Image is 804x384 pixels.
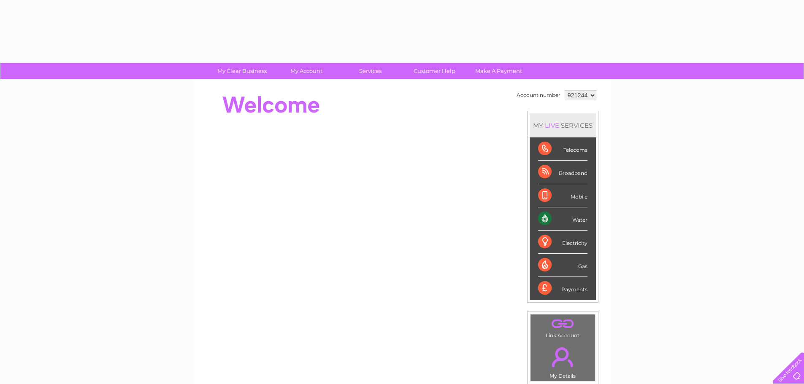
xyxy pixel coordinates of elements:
[538,161,587,184] div: Broadband
[336,63,405,79] a: Services
[538,207,587,231] div: Water
[530,113,596,137] div: MY SERVICES
[464,63,533,79] a: Make A Payment
[538,137,587,161] div: Telecoms
[530,340,596,381] td: My Details
[538,254,587,277] div: Gas
[530,314,596,341] td: Link Account
[538,184,587,207] div: Mobile
[207,63,277,79] a: My Clear Business
[538,277,587,300] div: Payments
[533,342,593,372] a: .
[400,63,469,79] a: Customer Help
[514,88,563,102] td: Account number
[271,63,341,79] a: My Account
[538,231,587,254] div: Electricity
[543,121,561,129] div: LIVE
[533,317,593,331] a: .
